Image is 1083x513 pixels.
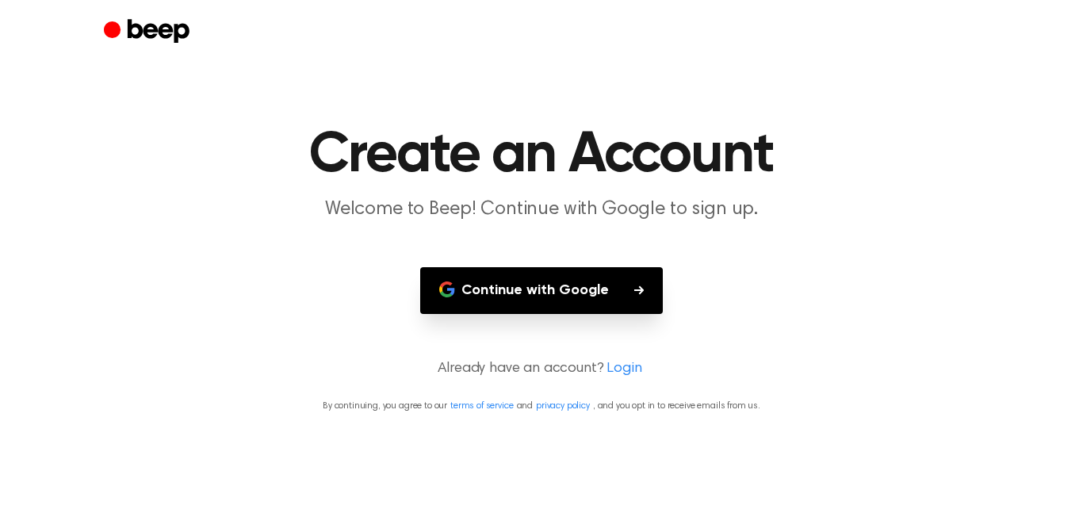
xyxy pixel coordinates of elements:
a: terms of service [450,401,513,411]
a: Beep [104,17,193,48]
h1: Create an Account [136,127,947,184]
p: Welcome to Beep! Continue with Google to sign up. [237,197,846,223]
button: Continue with Google [420,267,663,314]
p: Already have an account? [19,358,1064,380]
p: By continuing, you agree to our and , and you opt in to receive emails from us. [19,399,1064,413]
a: privacy policy [536,401,590,411]
a: Login [607,358,641,380]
